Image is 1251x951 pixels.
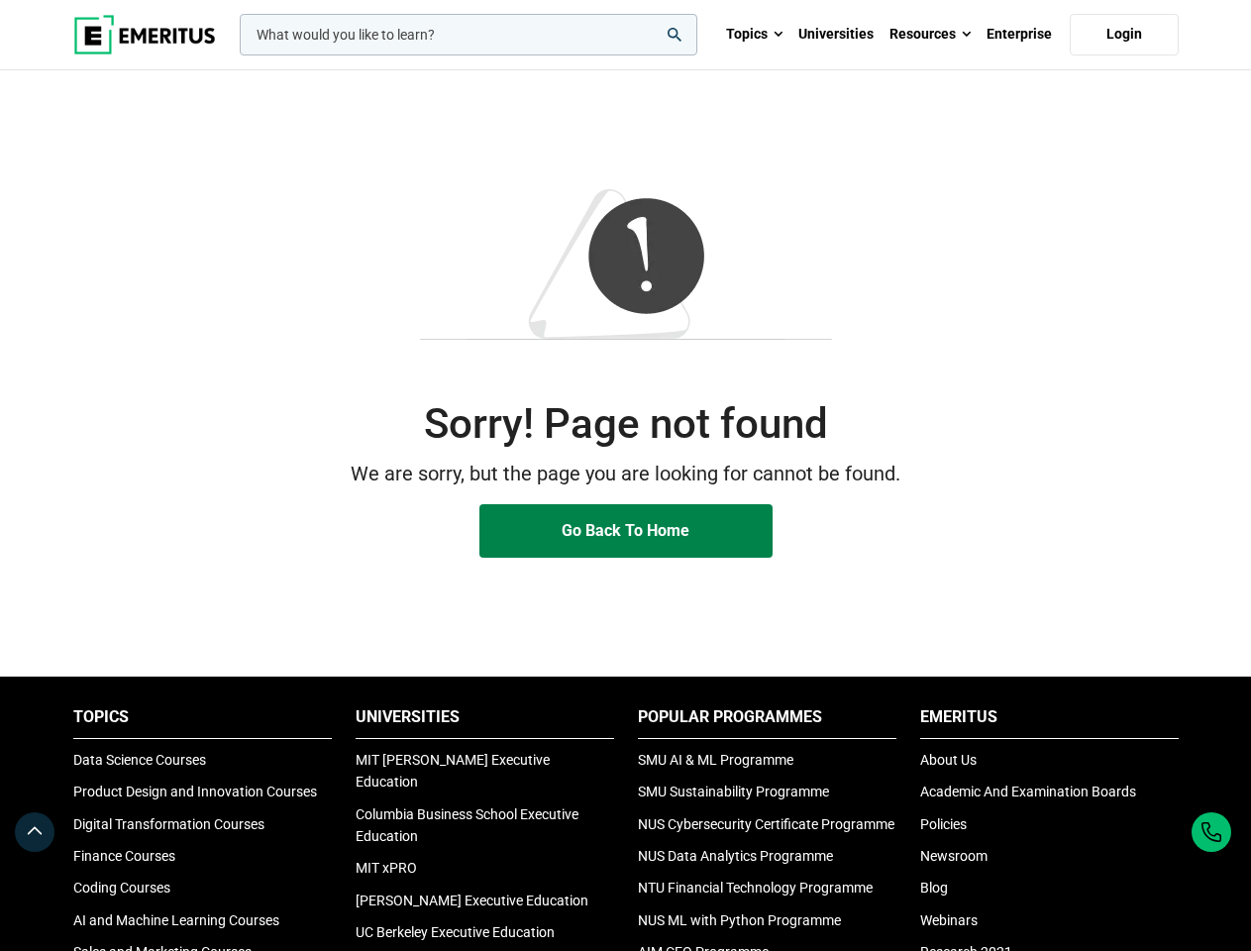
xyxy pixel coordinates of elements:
[638,912,841,928] a: NUS ML with Python Programme
[920,880,948,896] a: Blog
[356,752,550,790] a: MIT [PERSON_NAME] Executive Education
[240,14,697,55] input: woocommerce-product-search-field-0
[420,189,832,340] img: 404-Image
[356,893,588,908] a: [PERSON_NAME] Executive Education
[73,752,206,768] a: Data Science Courses
[638,816,894,832] a: NUS Cybersecurity Certificate Programme
[73,459,1179,489] p: We are sorry, but the page you are looking for cannot be found.
[356,924,555,940] a: UC Berkeley Executive Education
[638,880,873,896] a: NTU Financial Technology Programme
[562,521,689,540] span: Go Back To Home
[638,784,829,799] a: SMU Sustainability Programme
[73,816,264,832] a: Digital Transformation Courses
[920,848,988,864] a: Newsroom
[73,912,279,928] a: AI and Machine Learning Courses
[73,848,175,864] a: Finance Courses
[920,816,967,832] a: Policies
[356,806,578,844] a: Columbia Business School Executive Education
[73,784,317,799] a: Product Design and Innovation Courses
[920,912,978,928] a: Webinars
[920,784,1136,799] a: Academic And Examination Boards
[638,848,833,864] a: NUS Data Analytics Programme
[1070,14,1179,55] a: Login
[920,752,977,768] a: About Us
[356,860,417,876] a: MIT xPRO
[479,504,773,558] a: Go Back To Home
[73,880,170,896] a: Coding Courses
[638,752,793,768] a: SMU AI & ML Programme
[73,399,1179,449] h2: Sorry! Page not found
